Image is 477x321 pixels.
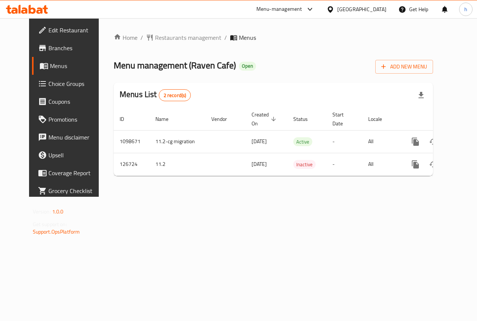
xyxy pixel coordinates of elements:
[32,75,109,93] a: Choice Groups
[48,26,103,35] span: Edit Restaurant
[252,137,267,146] span: [DATE]
[224,33,227,42] li: /
[159,92,191,99] span: 2 record(s)
[239,62,256,71] div: Open
[32,110,109,128] a: Promotions
[140,33,143,42] li: /
[326,153,362,176] td: -
[424,133,442,151] button: Change Status
[362,153,401,176] td: All
[120,115,134,123] span: ID
[293,115,318,123] span: Status
[326,130,362,153] td: -
[159,89,191,101] div: Total records count
[114,57,236,74] span: Menu management ( Raven Cafe )
[114,153,149,176] td: 126724
[50,61,103,70] span: Menus
[33,207,51,216] span: Version:
[120,89,191,101] h2: Menus List
[48,186,103,195] span: Grocery Checklist
[48,44,103,52] span: Branches
[239,33,256,42] span: Menus
[256,5,302,14] div: Menu-management
[375,60,433,74] button: Add New Menu
[48,79,103,88] span: Choice Groups
[407,155,424,173] button: more
[48,97,103,106] span: Coupons
[252,159,267,169] span: [DATE]
[293,138,312,146] span: Active
[155,115,178,123] span: Name
[252,110,278,128] span: Created On
[368,115,392,123] span: Locale
[114,33,433,42] nav: breadcrumb
[33,219,67,229] span: Get support on:
[32,164,109,182] a: Coverage Report
[211,115,237,123] span: Vendor
[337,5,386,13] div: [GEOGRAPHIC_DATA]
[48,133,103,142] span: Menu disclaimer
[114,33,138,42] a: Home
[146,33,221,42] a: Restaurants management
[362,130,401,153] td: All
[149,153,205,176] td: 11.2
[32,39,109,57] a: Branches
[332,110,353,128] span: Start Date
[407,133,424,151] button: more
[412,86,430,104] div: Export file
[48,168,103,177] span: Coverage Report
[464,5,467,13] span: h
[381,62,427,71] span: Add New Menu
[293,137,312,146] div: Active
[424,155,442,173] button: Change Status
[52,207,64,216] span: 1.0.0
[32,146,109,164] a: Upsell
[32,93,109,110] a: Coupons
[32,21,109,39] a: Edit Restaurant
[32,57,109,75] a: Menus
[48,151,103,160] span: Upsell
[33,227,80,237] a: Support.OpsPlatform
[239,63,256,69] span: Open
[155,33,221,42] span: Restaurants management
[114,130,149,153] td: 1098671
[293,160,316,169] span: Inactive
[48,115,103,124] span: Promotions
[149,130,205,153] td: 11.2-cg migration
[32,182,109,200] a: Grocery Checklist
[32,128,109,146] a: Menu disclaimer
